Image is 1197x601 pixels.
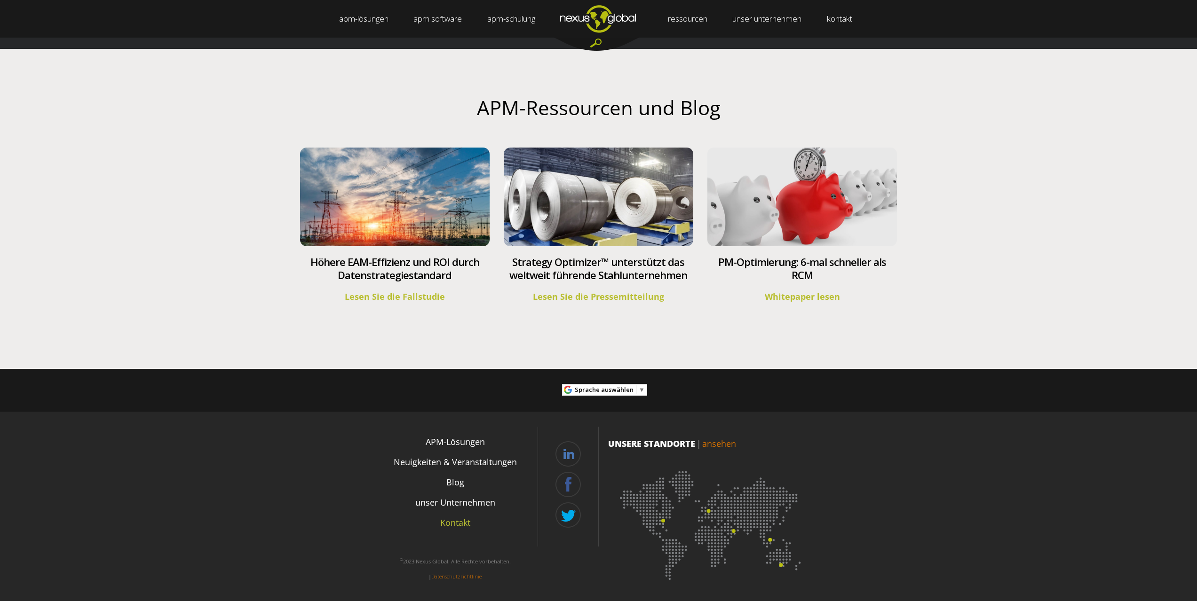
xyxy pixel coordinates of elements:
font: Kontakt [827,13,852,24]
font: unser Unternehmen [415,497,495,508]
font: APM-Lösungen [426,436,485,447]
font: © [400,557,403,562]
font: Ressourcen [668,13,707,24]
div: Navigationsmenü [373,432,538,550]
font: Neuigkeiten & Veranstaltungen [394,456,517,468]
font: unser Unternehmen [732,13,801,24]
a: Höhere EAM-Effizienz und ROI durch Datenstrategiestandard [310,255,479,282]
span: ▼ [639,385,645,394]
a: Lesen Sie die Pressemitteilung [533,291,664,302]
font: 2023 Nexus Global. Alle Rechte vorbehalten. | [403,558,511,580]
font: | [697,438,701,449]
font: Blog [446,476,464,488]
a: ansehen [702,438,736,449]
font: UNSERE STANDORTE [608,438,695,449]
a: Whitepaper lesen [765,291,840,302]
a: Datenschutzrichtlinie [431,573,482,580]
font: APM-Ressourcen und Blog [477,94,721,121]
a: Lesen Sie die Fallstudie [345,291,445,302]
a: Strategy Optimizer™ unterstützt das weltweit führende Stahlunternehmen [509,255,687,282]
a: PM-Optimierung: 6-mal schneller als RCM [718,255,886,282]
font: Kontakt [440,517,470,528]
img: Lageplan [608,459,815,586]
span: Sprache auswählen [575,385,634,394]
font: APM-Schulung [487,13,535,24]
a: Sprache auswählen​ [575,382,645,397]
font: APM-Lösungen [339,13,388,24]
font: apm software [413,13,462,24]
